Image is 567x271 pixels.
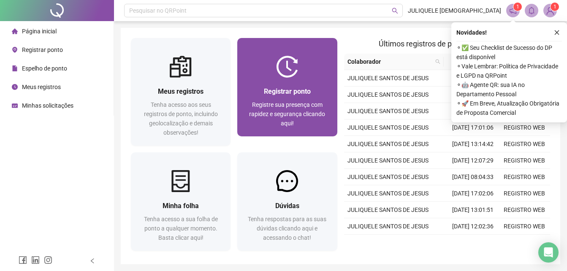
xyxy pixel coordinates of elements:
[408,6,501,15] span: JULIQUELE [DEMOGRAPHIC_DATA]
[163,202,199,210] span: Minha folha
[447,235,499,251] td: [DATE] 08:01:32
[499,119,550,136] td: REGISTRO WEB
[447,136,499,152] td: [DATE] 13:14:42
[22,65,67,72] span: Espelho de ponto
[444,54,494,70] th: Data/Hora
[347,223,429,230] span: JULIQUELE SANTOS DE JESUS
[22,46,63,53] span: Registrar ponto
[44,256,52,264] span: instagram
[249,101,325,127] span: Registre sua presença com rapidez e segurança clicando aqui!
[12,28,18,34] span: home
[22,28,57,35] span: Página inicial
[499,235,550,251] td: REGISTRO WEB
[392,8,398,14] span: search
[499,185,550,202] td: REGISTRO WEB
[554,30,560,35] span: close
[447,202,499,218] td: [DATE] 13:01:51
[131,38,231,146] a: Meus registrosTenha acesso aos seus registros de ponto, incluindo geolocalização e demais observa...
[12,47,18,53] span: environment
[131,152,231,251] a: Minha folhaTenha acesso a sua folha de ponto a qualquer momento. Basta clicar aqui!
[447,57,483,66] span: Data/Hora
[12,84,18,90] span: clock-circle
[90,258,95,264] span: left
[434,55,442,68] span: search
[144,101,218,136] span: Tenha acesso aos seus registros de ponto, incluindo geolocalização e demais observações!
[347,141,429,147] span: JULIQUELE SANTOS DE JESUS
[513,3,522,11] sup: 1
[509,7,517,14] span: notification
[544,4,556,17] img: 88757
[516,4,519,10] span: 1
[22,84,61,90] span: Meus registros
[499,152,550,169] td: REGISTRO WEB
[144,216,218,241] span: Tenha acesso a sua folha de ponto a qualquer momento. Basta clicar aqui!
[264,87,311,95] span: Registrar ponto
[158,87,203,95] span: Meus registros
[447,119,499,136] td: [DATE] 17:01:06
[347,108,429,114] span: JULIQUELE SANTOS DE JESUS
[347,157,429,164] span: JULIQUELE SANTOS DE JESUS
[379,39,515,48] span: Últimos registros de ponto sincronizados
[528,7,535,14] span: bell
[237,152,337,251] a: DúvidasTenha respostas para as suas dúvidas clicando aqui e acessando o chat!
[347,173,429,180] span: JULIQUELE SANTOS DE JESUS
[456,99,562,117] span: ⚬ 🚀 Em Breve, Atualização Obrigatória de Proposta Comercial
[447,87,499,103] td: [DATE] 13:02:46
[12,103,18,108] span: schedule
[19,256,27,264] span: facebook
[456,80,562,99] span: ⚬ 🤖 Agente QR: sua IA no Departamento Pessoal
[456,28,487,37] span: Novidades !
[447,70,499,87] td: [DATE] 17:02:16
[22,102,73,109] span: Minhas solicitações
[347,206,429,213] span: JULIQUELE SANTOS DE JESUS
[347,190,429,197] span: JULIQUELE SANTOS DE JESUS
[347,57,432,66] span: Colaborador
[248,216,326,241] span: Tenha respostas para as suas dúvidas clicando aqui e acessando o chat!
[447,169,499,185] td: [DATE] 08:04:33
[347,124,429,131] span: JULIQUELE SANTOS DE JESUS
[499,218,550,235] td: REGISTRO WEB
[551,3,559,11] sup: Atualize o seu contato no menu Meus Dados
[347,75,429,81] span: JULIQUELE SANTOS DE JESUS
[12,65,18,71] span: file
[447,185,499,202] td: [DATE] 17:02:06
[499,169,550,185] td: REGISTRO WEB
[499,202,550,218] td: REGISTRO WEB
[31,256,40,264] span: linkedin
[538,242,559,263] div: Open Intercom Messenger
[275,202,299,210] span: Dúvidas
[435,59,440,64] span: search
[553,4,556,10] span: 1
[237,38,337,136] a: Registrar pontoRegistre sua presença com rapidez e segurança clicando aqui!
[456,62,562,80] span: ⚬ Vale Lembrar: Política de Privacidade e LGPD na QRPoint
[447,152,499,169] td: [DATE] 12:07:29
[456,43,562,62] span: ⚬ ✅ Seu Checklist de Sucesso do DP está disponível
[447,103,499,119] td: [DATE] 12:03:02
[447,218,499,235] td: [DATE] 12:02:36
[499,136,550,152] td: REGISTRO WEB
[347,91,429,98] span: JULIQUELE SANTOS DE JESUS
